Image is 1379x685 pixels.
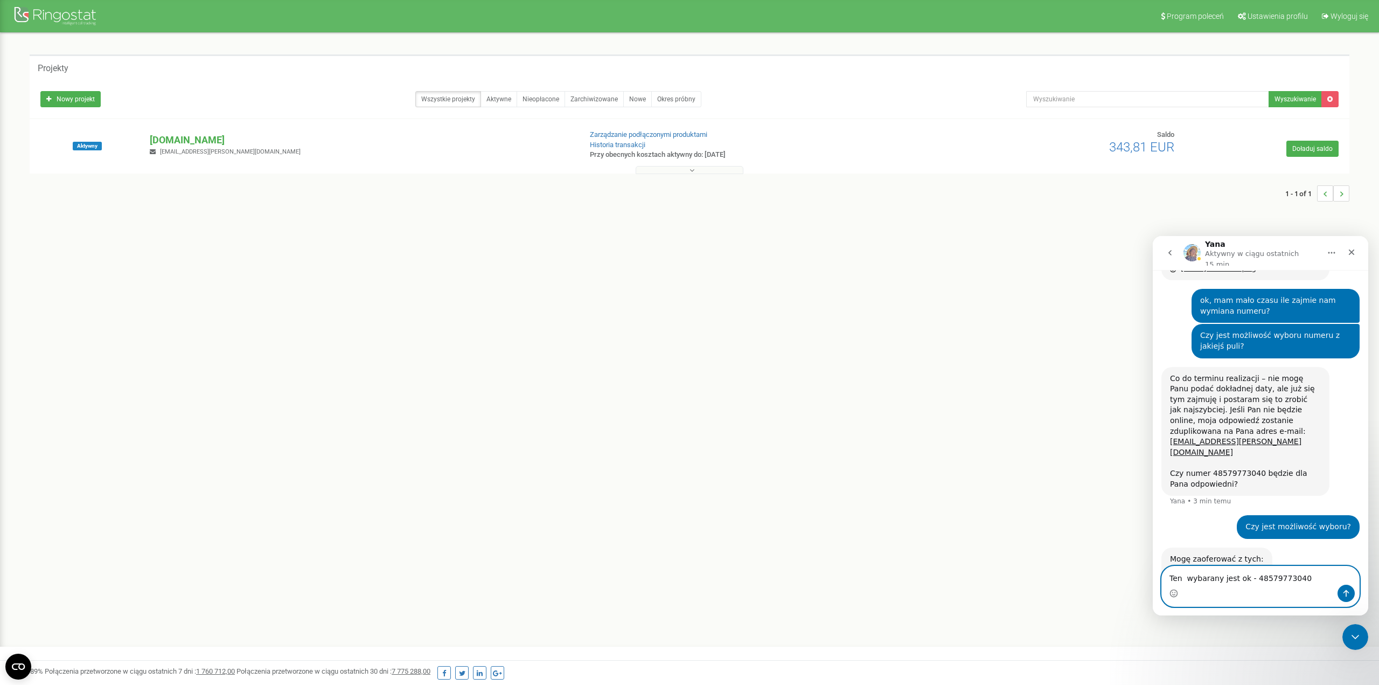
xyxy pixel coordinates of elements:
a: Aktywne [480,91,517,107]
button: Wyszukiwanie [1269,91,1322,107]
div: Mogę zaoferować z tych:4857977303948579773040485797730414857977304248579773043 [9,312,120,398]
a: Nieopłacone [517,91,565,107]
p: Przy obecnych kosztach aktywny do: [DATE] [590,150,902,160]
h5: Projekty [38,64,68,73]
textarea: Napisz wiadomość... [9,330,206,349]
span: Saldo [1157,130,1174,139]
a: Nowy projekt [40,91,101,107]
a: Zarchiwizowane [565,91,624,107]
a: Historia transakcji [590,141,645,149]
span: Program poleceń [1167,12,1224,20]
button: Selektor emotek [17,353,25,362]
span: Wyloguj się [1331,12,1368,20]
p: [DOMAIN_NAME] [150,133,572,147]
nav: ... [1285,175,1349,212]
button: Open CMP widget [5,654,31,680]
input: Wyszukiwanie [1026,91,1269,107]
span: Ustawienia profilu [1248,12,1308,20]
a: Nowe [623,91,652,107]
span: 1 - 1 of 1 [1285,185,1317,202]
button: Wyślij wiadomość… [185,349,202,366]
a: Zarządzanie podłączonymi produktami [590,130,707,139]
span: 343,81 EUR [1109,140,1174,155]
span: Aktywny [73,142,102,150]
a: Okres próbny [651,91,701,107]
span: [EMAIL_ADDRESS][PERSON_NAME][DOMAIN_NAME] [160,148,301,155]
div: Mogę zaoferować z tych: 48579773039 48579773040 48579773041 48579773042 48579773043 [17,318,111,392]
iframe: Intercom live chat [1153,236,1368,615]
a: Wszystkie projekty [415,91,481,107]
iframe: Intercom live chat [1342,624,1368,650]
a: Doładuj saldo [1286,141,1339,157]
div: Yana mówi… [9,312,207,422]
